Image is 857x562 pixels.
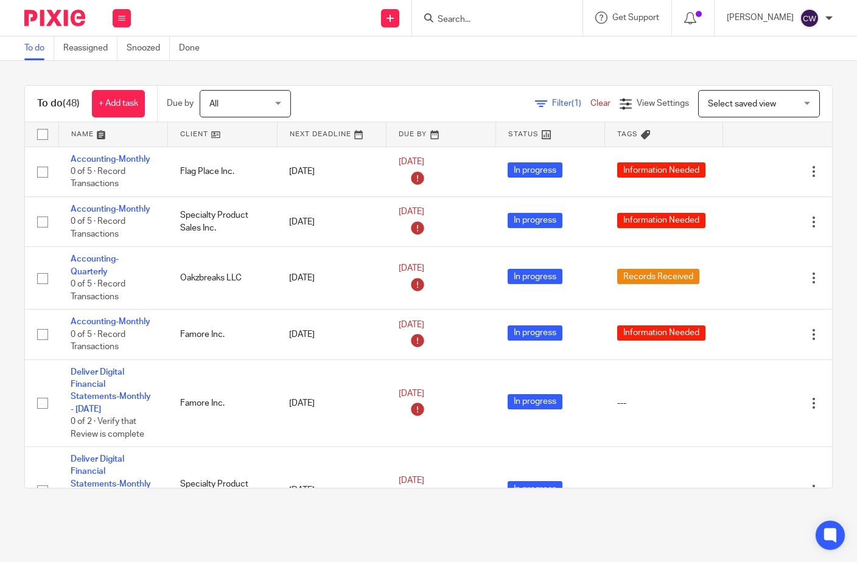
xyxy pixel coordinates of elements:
p: Due by [167,97,194,109]
span: Select saved view [708,100,776,108]
span: 0 of 2 · Verify that Review is complete [71,417,144,439]
td: Famore Inc. [168,359,278,446]
a: Accounting-Monthly [71,205,150,213]
span: Filter [552,99,590,108]
a: Deliver Digital Financial Statements-Monthly - [DATE] [71,455,151,501]
span: [DATE] [399,389,424,398]
h1: To do [37,97,80,110]
span: [DATE] [399,321,424,329]
span: Records Received [617,269,699,284]
td: [DATE] [277,359,387,446]
td: Famore Inc. [168,310,278,359]
td: [DATE] [277,447,387,534]
a: Accounting-Monthly [71,317,150,326]
span: [DATE] [399,208,424,217]
span: [DATE] [399,476,424,485]
td: [DATE] [277,147,387,196]
a: + Add task [92,90,145,117]
input: Search [436,15,546,26]
a: Clear [590,99,610,108]
span: In progress [508,325,562,341]
span: (1) [572,99,581,108]
a: Reassigned [63,36,117,60]
span: (48) [63,99,80,108]
span: [DATE] [399,158,424,166]
a: Done [179,36,209,60]
span: 0 of 5 · Record Transactions [71,167,125,189]
a: Accounting-Monthly [71,155,150,164]
td: Flag Place Inc. [168,147,278,196]
a: Accounting-Quarterly [71,255,119,276]
a: To do [24,36,54,60]
span: 0 of 5 · Record Transactions [71,280,125,301]
span: 0 of 5 · Record Transactions [71,330,125,352]
span: 0 of 5 · Record Transactions [71,218,125,239]
div: --- [617,397,711,409]
span: All [209,100,219,108]
span: Information Needed [617,162,705,178]
span: In progress [508,162,562,178]
td: Specialty Product Sales Inc. [168,447,278,534]
img: Pixie [24,10,85,26]
span: Information Needed [617,213,705,228]
td: Specialty Product Sales Inc. [168,196,278,246]
p: [PERSON_NAME] [727,12,794,24]
a: Snoozed [127,36,170,60]
img: svg%3E [800,9,819,28]
span: Get Support [612,13,659,22]
span: Tags [617,131,638,137]
a: Deliver Digital Financial Statements-Monthly - [DATE] [71,368,151,414]
span: [DATE] [399,264,424,272]
div: --- [617,484,711,496]
span: View Settings [637,99,689,108]
span: In progress [508,269,562,284]
td: [DATE] [277,247,387,310]
span: In progress [508,394,562,409]
td: [DATE] [277,310,387,359]
span: In progress [508,481,562,496]
td: Oakzbreaks LLC [168,247,278,310]
td: [DATE] [277,196,387,246]
span: Information Needed [617,325,705,341]
span: In progress [508,213,562,228]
